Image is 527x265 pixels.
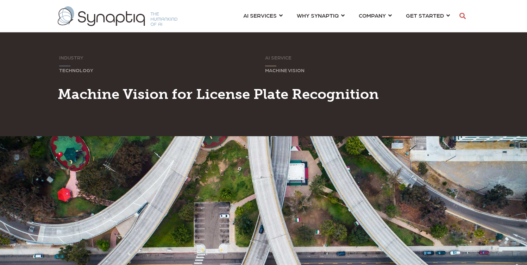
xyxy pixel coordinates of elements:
[265,55,291,60] span: AI SERVICE
[59,67,93,73] span: TECHNOLOGY
[406,9,450,22] a: GET STARTED
[236,4,457,29] nav: menu
[265,66,276,67] svg: Sorry, your browser does not support inline SVG.
[243,9,283,22] a: AI SERVICES
[359,9,392,22] a: COMPANY
[297,9,345,22] a: WHY SYNAPTIQ
[406,11,444,20] span: GET STARTED
[58,86,379,102] span: Machine Vision for License Plate Recognition
[297,11,339,20] span: WHY SYNAPTIQ
[58,6,177,26] img: synaptiq logo-2
[59,55,83,60] span: INDUSTRY
[359,11,386,20] span: COMPANY
[243,11,277,20] span: AI SERVICES
[265,67,305,73] span: MACHINE VISION
[59,66,70,67] svg: Sorry, your browser does not support inline SVG.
